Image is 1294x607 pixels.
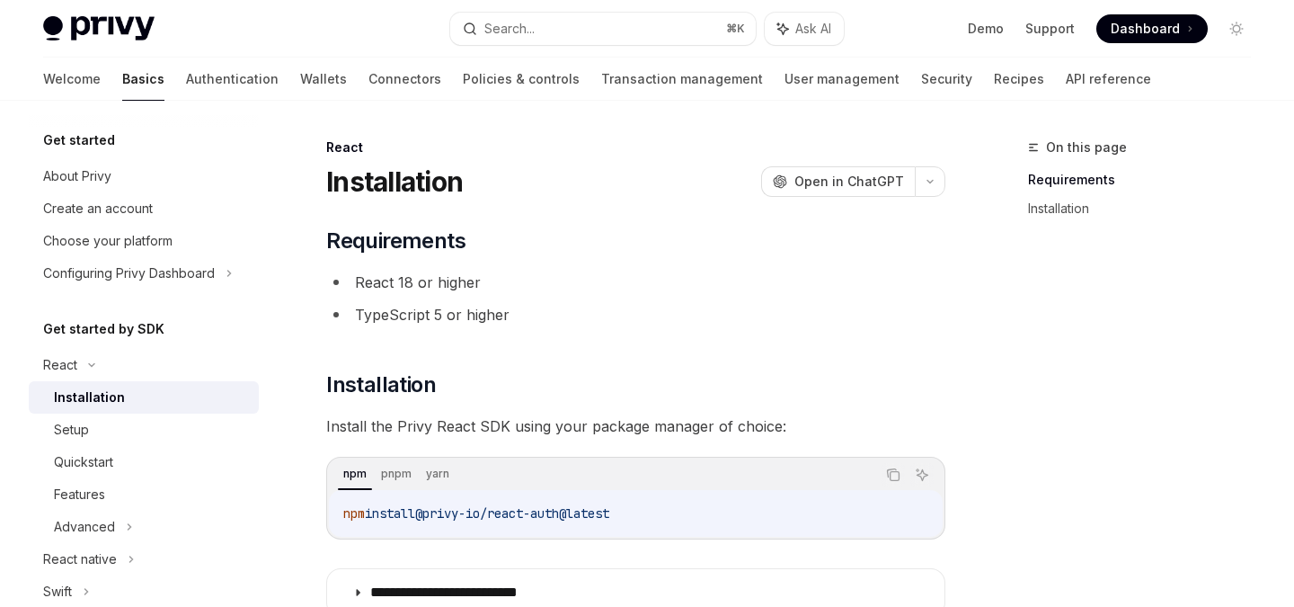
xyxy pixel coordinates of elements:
[29,160,259,192] a: About Privy
[326,270,945,295] li: React 18 or higher
[43,165,111,187] div: About Privy
[326,302,945,327] li: TypeScript 5 or higher
[29,414,259,446] a: Setup
[921,58,972,101] a: Security
[376,463,417,485] div: pnpm
[343,505,365,522] span: npm
[326,227,465,255] span: Requirements
[54,484,105,505] div: Features
[1096,14,1208,43] a: Dashboard
[29,192,259,225] a: Create an account
[421,463,455,485] div: yarn
[338,463,372,485] div: npm
[368,58,441,101] a: Connectors
[326,370,436,399] span: Installation
[463,58,580,101] a: Policies & controls
[43,198,153,219] div: Create an account
[450,13,755,45] button: Search...⌘K
[122,58,164,101] a: Basics
[326,138,945,156] div: React
[994,58,1044,101] a: Recipes
[365,505,415,522] span: install
[761,166,915,197] button: Open in ChatGPT
[43,230,173,252] div: Choose your platform
[1111,20,1180,38] span: Dashboard
[29,478,259,511] a: Features
[43,354,77,376] div: React
[186,58,279,101] a: Authentication
[43,581,72,603] div: Swift
[910,463,934,486] button: Ask AI
[43,318,164,340] h5: Get started by SDK
[1046,137,1127,158] span: On this page
[601,58,763,101] a: Transaction management
[1028,194,1265,223] a: Installation
[54,516,115,538] div: Advanced
[1028,165,1265,194] a: Requirements
[29,446,259,478] a: Quickstart
[1025,20,1075,38] a: Support
[882,463,905,486] button: Copy the contents from the code block
[415,505,609,522] span: @privy-io/react-auth@latest
[43,549,117,570] div: React native
[54,387,125,408] div: Installation
[794,173,904,191] span: Open in ChatGPT
[484,18,535,40] div: Search...
[795,20,831,38] span: Ask AI
[1222,14,1251,43] button: Toggle dark mode
[726,22,745,36] span: ⌘ K
[54,419,89,441] div: Setup
[43,58,101,101] a: Welcome
[326,165,463,198] h1: Installation
[29,381,259,414] a: Installation
[968,20,1004,38] a: Demo
[300,58,347,101] a: Wallets
[43,263,215,284] div: Configuring Privy Dashboard
[765,13,844,45] button: Ask AI
[29,225,259,257] a: Choose your platform
[43,129,115,151] h5: Get started
[43,16,155,41] img: light logo
[784,58,900,101] a: User management
[326,414,945,439] span: Install the Privy React SDK using your package manager of choice:
[1066,58,1151,101] a: API reference
[54,451,113,473] div: Quickstart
